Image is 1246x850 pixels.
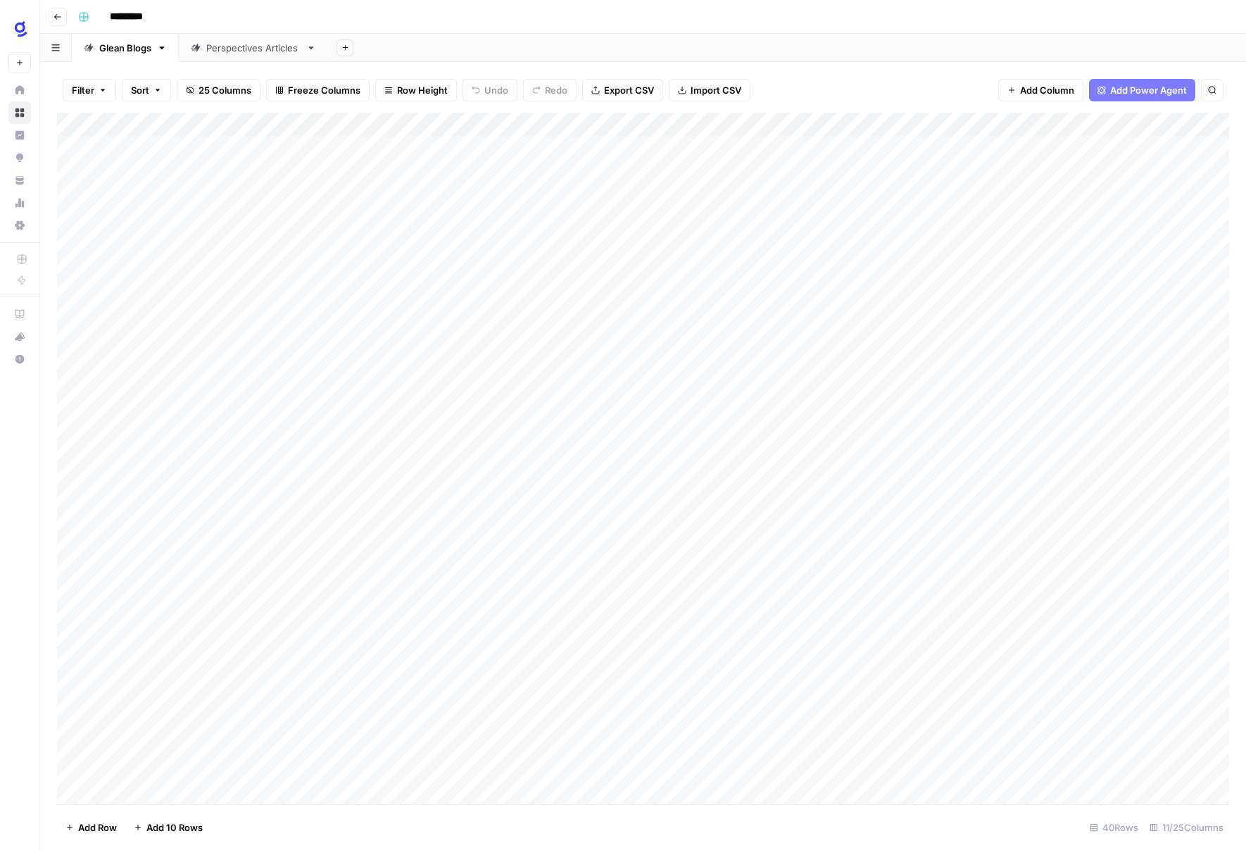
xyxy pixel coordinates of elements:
[99,41,151,55] div: Glean Blogs
[122,79,171,101] button: Sort
[9,326,30,347] div: What's new?
[131,83,149,97] span: Sort
[8,124,31,146] a: Insights
[397,83,448,97] span: Row Height
[8,348,31,370] button: Help + Support
[8,303,31,325] a: AirOps Academy
[582,79,663,101] button: Export CSV
[63,79,116,101] button: Filter
[1084,816,1144,839] div: 40 Rows
[8,79,31,101] a: Home
[484,83,508,97] span: Undo
[206,41,301,55] div: Perspectives Articles
[1110,83,1187,97] span: Add Power Agent
[8,16,34,42] img: Glean SEO Ops Logo
[523,79,577,101] button: Redo
[8,214,31,237] a: Settings
[8,11,31,46] button: Workspace: Glean SEO Ops
[1020,83,1074,97] span: Add Column
[604,83,654,97] span: Export CSV
[266,79,370,101] button: Freeze Columns
[8,192,31,214] a: Usage
[78,820,117,835] span: Add Row
[57,816,125,839] button: Add Row
[8,325,31,348] button: What's new?
[462,79,517,101] button: Undo
[998,79,1083,101] button: Add Column
[375,79,457,101] button: Row Height
[125,816,211,839] button: Add 10 Rows
[8,169,31,192] a: Your Data
[288,83,360,97] span: Freeze Columns
[691,83,741,97] span: Import CSV
[72,34,179,62] a: Glean Blogs
[669,79,750,101] button: Import CSV
[1144,816,1229,839] div: 11/25 Columns
[545,83,567,97] span: Redo
[177,79,260,101] button: 25 Columns
[146,820,203,835] span: Add 10 Rows
[72,83,94,97] span: Filter
[199,83,251,97] span: 25 Columns
[8,146,31,169] a: Opportunities
[8,101,31,124] a: Browse
[179,34,328,62] a: Perspectives Articles
[1089,79,1195,101] button: Add Power Agent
